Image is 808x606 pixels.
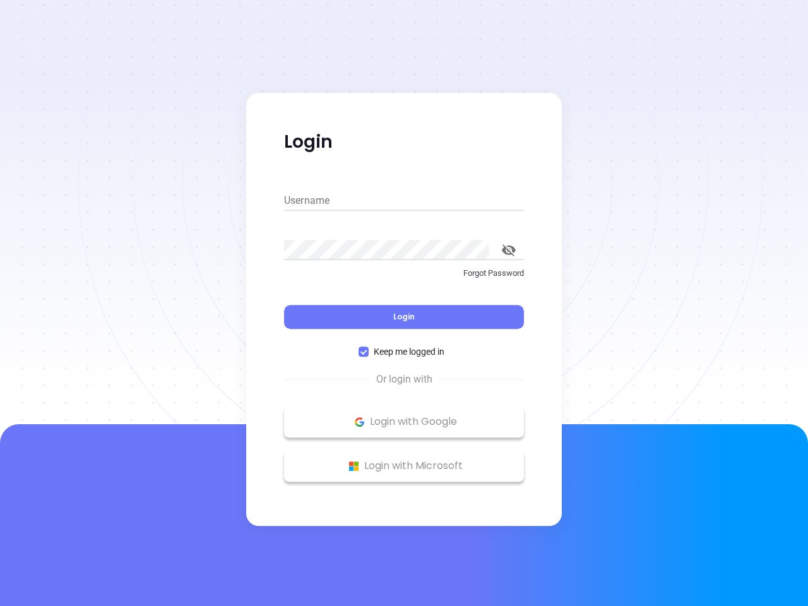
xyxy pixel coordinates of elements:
p: Login with Microsoft [290,456,518,475]
button: toggle password visibility [494,235,524,265]
button: Login [284,305,524,329]
a: Forgot Password [284,267,524,290]
span: Or login with [370,372,439,387]
button: Microsoft Logo Login with Microsoft [284,450,524,482]
img: Google Logo [352,414,367,430]
img: Microsoft Logo [346,458,362,474]
span: Keep me logged in [369,345,449,359]
p: Login [284,131,524,153]
button: Google Logo Login with Google [284,406,524,437]
p: Login with Google [290,412,518,431]
p: Forgot Password [284,267,524,280]
span: Login [393,311,415,322]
